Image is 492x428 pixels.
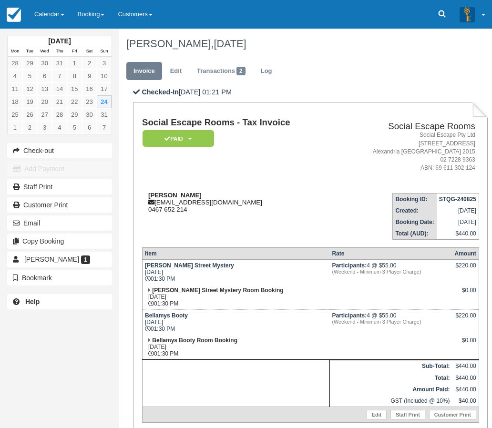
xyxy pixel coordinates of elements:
[460,7,475,22] img: A3
[142,310,329,335] td: [DATE] 01:30 PM
[332,319,450,325] em: (Weekend - Minimum 3 Player Charge)
[133,87,488,97] p: [DATE] 01:21 PM
[437,205,479,216] td: [DATE]
[437,216,479,228] td: [DATE]
[97,46,112,57] th: Sun
[329,372,452,384] th: Total:
[67,108,82,121] a: 29
[393,216,437,228] th: Booking Date:
[82,70,97,82] a: 9
[37,82,52,95] a: 13
[142,192,335,213] div: [EMAIL_ADDRESS][DOMAIN_NAME] 0467 652 214
[329,384,452,395] th: Amount Paid:
[8,95,22,108] a: 18
[37,57,52,70] a: 30
[67,57,82,70] a: 1
[454,287,476,301] div: $0.00
[152,287,283,294] strong: [PERSON_NAME] Street Mystery Room Booking
[7,294,112,309] a: Help
[142,285,329,310] td: [DATE] 01:30 PM
[52,46,67,57] th: Thu
[22,108,37,121] a: 26
[142,248,329,260] th: Item
[7,8,21,22] img: checkfront-main-nav-mini-logo.png
[7,179,112,194] a: Staff Print
[82,82,97,95] a: 16
[393,228,437,240] th: Total (AUD):
[52,95,67,108] a: 21
[439,196,476,203] strong: STQG-240825
[22,57,37,70] a: 29
[37,108,52,121] a: 27
[332,312,367,319] strong: Participants
[452,372,479,384] td: $440.00
[145,262,234,269] strong: [PERSON_NAME] Street Mystery
[7,197,112,213] a: Customer Print
[22,70,37,82] a: 5
[97,121,112,134] a: 7
[329,310,452,335] td: 4 @ $55.00
[7,215,112,231] button: Email
[393,194,437,205] th: Booking ID:
[8,108,22,121] a: 25
[437,228,479,240] td: $440.00
[7,161,112,176] button: Add Payment
[142,335,329,360] td: [DATE] 01:30 PM
[142,130,211,147] a: Paid
[329,248,452,260] th: Rate
[52,70,67,82] a: 7
[67,121,82,134] a: 5
[82,121,97,134] a: 6
[126,38,481,50] h1: [PERSON_NAME],
[22,95,37,108] a: 19
[390,410,425,419] a: Staff Print
[148,192,202,199] strong: [PERSON_NAME]
[329,395,452,407] td: GST (Included @ 10%)
[67,95,82,108] a: 22
[454,337,476,351] div: $0.00
[7,143,112,158] button: Check-out
[97,82,112,95] a: 17
[254,62,279,81] a: Log
[329,260,452,285] td: 4 @ $55.00
[82,57,97,70] a: 2
[452,248,479,260] th: Amount
[339,131,475,172] address: Social Escape Pty Ltd [STREET_ADDRESS] Alexandria [GEOGRAPHIC_DATA] 2015 02 7228 9363 ABN: 69 611...
[8,57,22,70] a: 28
[8,121,22,134] a: 1
[8,82,22,95] a: 11
[332,262,367,269] strong: Participants
[126,62,162,81] a: Invoice
[24,255,79,263] span: [PERSON_NAME]
[25,298,40,306] b: Help
[22,46,37,57] th: Tue
[367,410,387,419] a: Edit
[142,88,179,96] b: Checked-In
[145,312,188,319] strong: Bellamys Booty
[163,62,189,81] a: Edit
[236,67,246,75] span: 2
[37,121,52,134] a: 3
[37,70,52,82] a: 6
[7,234,112,249] button: Copy Booking
[52,82,67,95] a: 14
[332,269,450,275] em: (Weekend - Minimum 3 Player Charge)
[81,255,90,264] span: 1
[8,46,22,57] th: Mon
[393,205,437,216] th: Created:
[67,46,82,57] th: Fri
[8,70,22,82] a: 4
[22,82,37,95] a: 12
[214,38,246,50] span: [DATE]
[82,46,97,57] th: Sat
[37,95,52,108] a: 20
[22,121,37,134] a: 2
[97,57,112,70] a: 3
[52,121,67,134] a: 4
[452,360,479,372] td: $440.00
[97,95,112,108] a: 24
[97,70,112,82] a: 10
[142,118,335,128] h1: Social Escape Rooms - Tax Invoice
[143,130,214,147] em: Paid
[339,122,475,132] h2: Social Escape Rooms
